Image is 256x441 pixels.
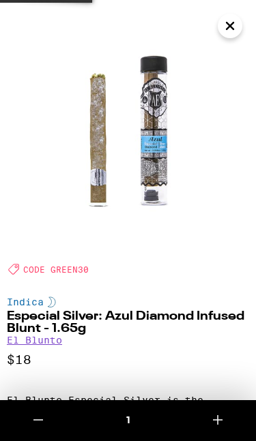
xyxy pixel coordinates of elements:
[7,310,249,335] h2: Especial Silver: Azul Diamond Infused Blunt - 1.65g
[48,296,56,307] img: indicaColor.svg
[77,414,180,427] div: 1
[23,265,89,274] span: CODE GREEN30
[7,352,249,367] p: $18
[7,296,249,307] div: Indica
[218,14,242,38] button: Close
[7,335,62,346] a: El Blunto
